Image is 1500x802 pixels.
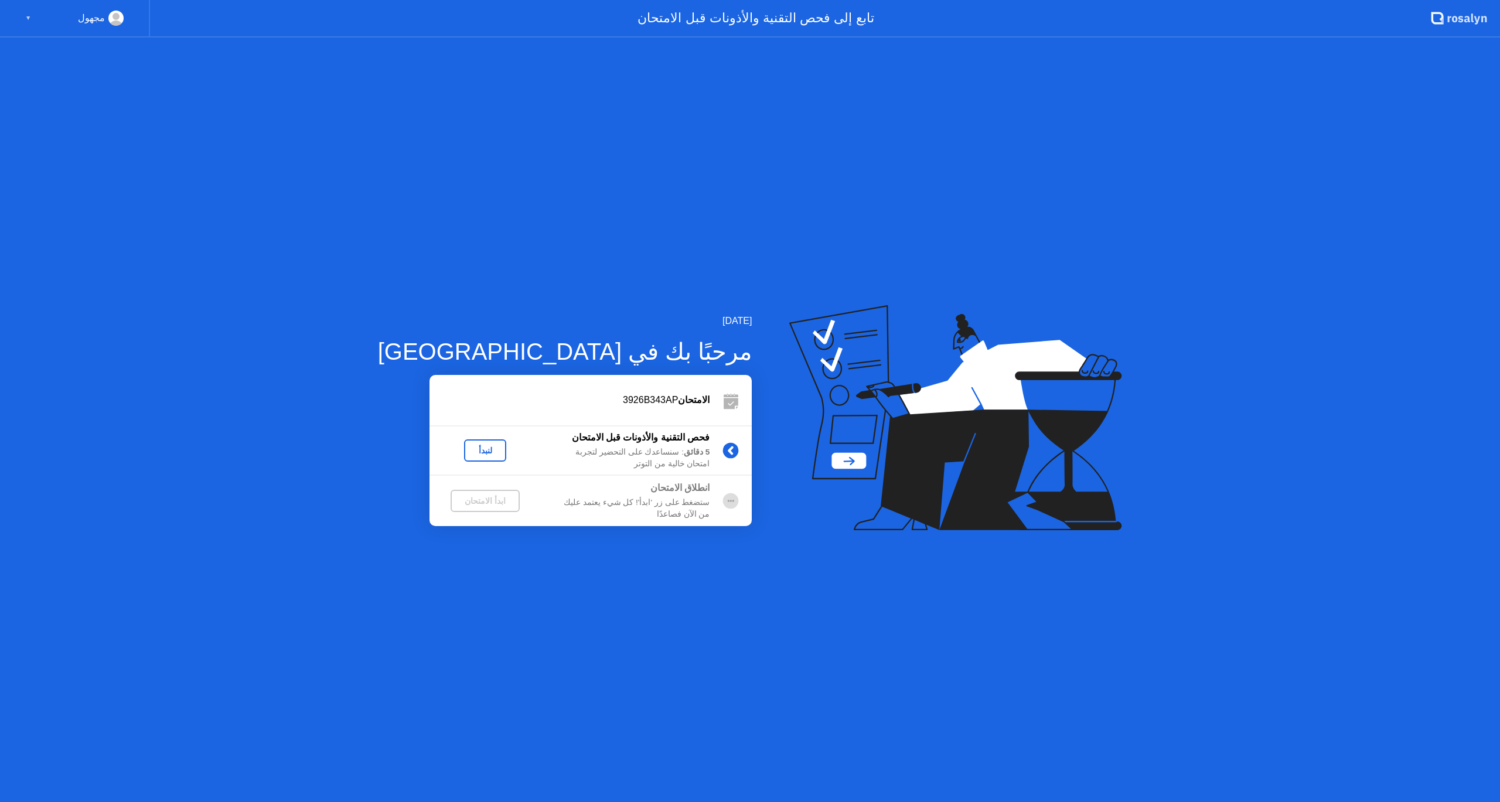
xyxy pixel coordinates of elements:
[378,334,752,369] div: مرحبًا بك في [GEOGRAPHIC_DATA]
[78,11,105,26] div: مجهول
[469,446,502,455] div: لنبدأ
[650,483,710,493] b: انطلاق الامتحان
[455,496,515,506] div: ابدأ الامتحان
[541,446,710,470] div: : سنساعدك على التحضير لتجربة امتحان خالية من التوتر
[678,395,710,405] b: الامتحان
[429,393,710,407] div: 3926B343AP
[25,11,31,26] div: ▼
[378,314,752,328] div: [DATE]
[572,432,710,442] b: فحص التقنية والأذونات قبل الامتحان
[684,448,710,456] b: 5 دقائق
[451,490,520,512] button: ابدأ الامتحان
[541,497,710,521] div: ستضغط على زر 'ابدأ'! كل شيء يعتمد عليك من الآن فصاعدًا
[464,439,506,462] button: لنبدأ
